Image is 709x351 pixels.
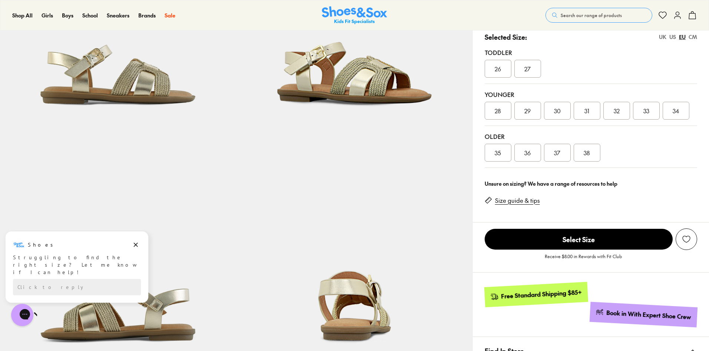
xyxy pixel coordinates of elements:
button: Add to Wishlist [676,228,697,250]
a: Book in With Expert Shoe Crew [590,302,698,328]
span: 28 [495,106,501,115]
a: Girls [42,12,53,19]
img: SNS_Logo_Responsive.svg [322,6,387,25]
span: 27 [524,64,531,73]
a: Shop All [12,12,33,19]
div: Unsure on sizing? We have a range of resources to help [485,180,697,188]
span: 38 [584,148,590,157]
div: Reply to the campaigns [13,49,141,65]
div: Struggling to find the right size? Let me know if I can help! [13,23,141,46]
span: 29 [524,106,531,115]
div: UK [659,33,666,41]
span: 31 [584,106,589,115]
span: Search our range of products [561,12,622,19]
span: 36 [524,148,531,157]
span: 35 [495,148,501,157]
span: 32 [614,106,620,115]
img: Shoes logo [13,9,25,20]
div: EU [679,33,686,41]
div: Message from Shoes. Struggling to find the right size? Let me know if I can help! [6,9,148,46]
div: Free Standard Shipping $85+ [501,288,582,300]
button: Select Size [485,228,673,250]
h3: Shoes [28,11,57,18]
a: Boys [62,12,73,19]
iframe: Gorgias live chat messenger [7,301,37,329]
div: Older [485,132,697,141]
button: Search our range of products [545,8,652,23]
div: Book in With Expert Shoe Crew [606,309,692,321]
div: Toddler [485,48,697,57]
span: 37 [554,148,560,157]
div: Campaign message [6,1,148,72]
a: Brands [138,12,156,19]
a: Sale [165,12,175,19]
a: Size guide & tips [495,196,540,205]
div: CM [689,33,697,41]
span: Select Size [485,229,673,250]
span: 30 [554,106,561,115]
div: Younger [485,90,697,99]
p: Receive $8.00 in Rewards with Fit Club [545,253,622,266]
a: Sneakers [107,12,129,19]
button: Dismiss campaign [131,9,141,20]
p: Selected Size: [485,32,527,42]
a: Free Standard Shipping $85+ [484,282,588,307]
span: 34 [673,106,679,115]
span: 26 [495,64,501,73]
a: School [82,12,98,19]
span: 33 [643,106,649,115]
a: Shoes & Sox [322,6,387,25]
div: US [669,33,676,41]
